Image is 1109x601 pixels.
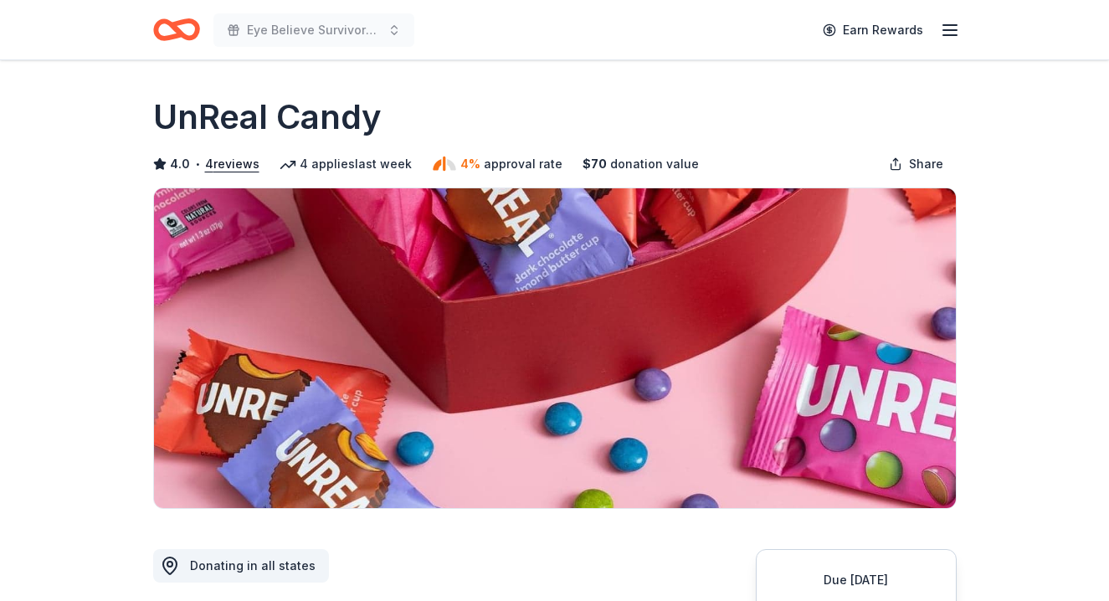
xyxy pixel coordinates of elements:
[154,188,956,508] img: Image for UnReal Candy
[583,154,607,174] span: $ 70
[610,154,699,174] span: donation value
[460,154,480,174] span: 4%
[194,157,200,171] span: •
[153,94,382,141] h1: UnReal Candy
[213,13,414,47] button: Eye Believe Survivorship Semiar
[280,154,412,174] div: 4 applies last week
[813,15,933,45] a: Earn Rewards
[170,154,190,174] span: 4.0
[205,154,259,174] button: 4reviews
[875,147,957,181] button: Share
[484,154,562,174] span: approval rate
[777,570,936,590] div: Due [DATE]
[190,558,316,573] span: Donating in all states
[153,10,200,49] a: Home
[909,154,943,174] span: Share
[247,20,381,40] span: Eye Believe Survivorship Semiar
